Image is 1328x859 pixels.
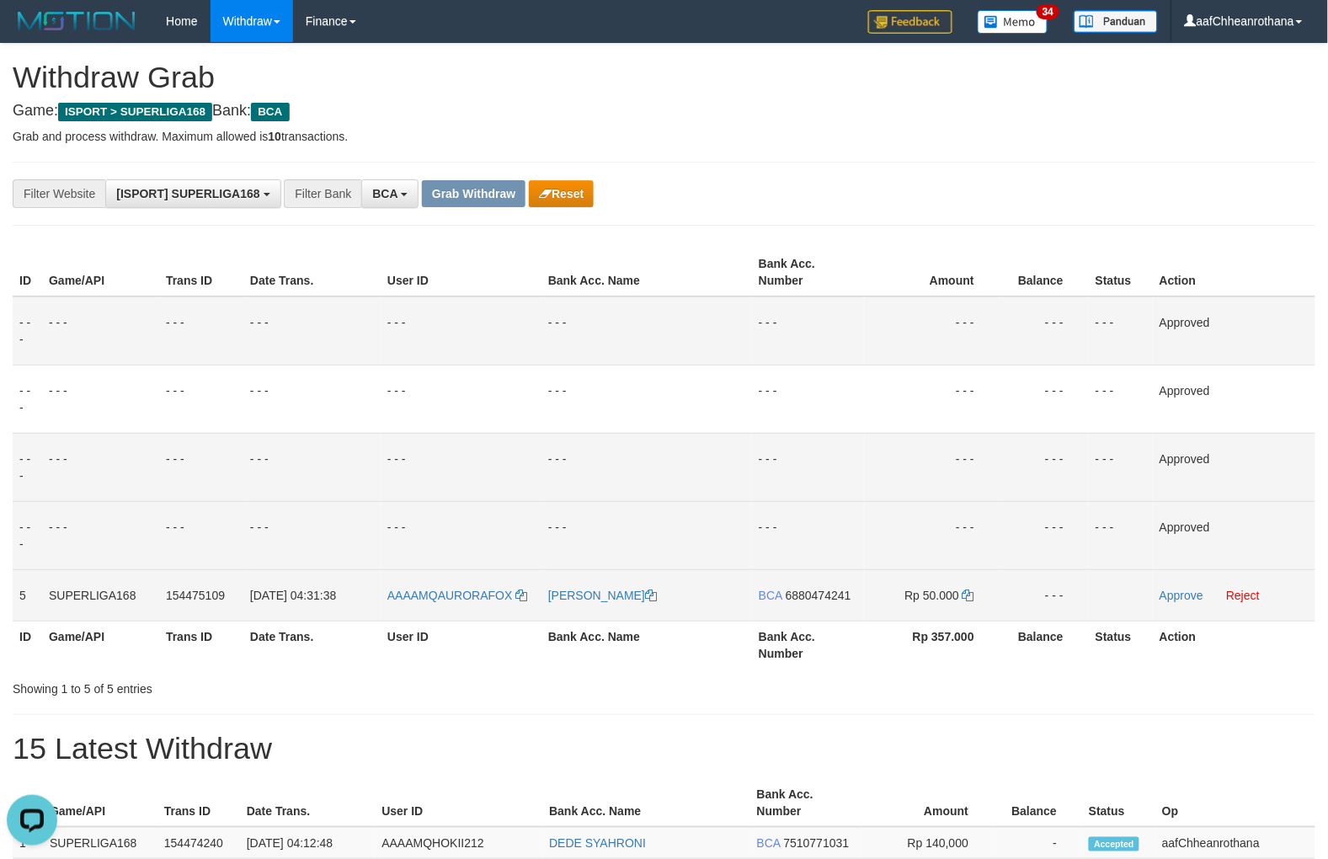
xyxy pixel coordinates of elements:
[381,365,541,433] td: - - -
[13,674,541,697] div: Showing 1 to 5 of 5 entries
[786,589,851,602] span: Copy 6880474241 to clipboard
[13,501,42,569] td: - - -
[1000,296,1089,365] td: - - -
[752,365,865,433] td: - - -
[284,179,361,208] div: Filter Bank
[542,779,749,827] th: Bank Acc. Name
[529,180,594,207] button: Reset
[42,569,159,621] td: SUPERLIGA168
[105,179,280,208] button: [ISPORT] SUPERLIGA168
[42,296,159,365] td: - - -
[1089,501,1153,569] td: - - -
[13,779,43,827] th: ID
[1226,589,1260,602] a: Reject
[759,589,782,602] span: BCA
[375,827,542,859] td: AAAAMQHOKII212
[1153,248,1315,296] th: Action
[757,836,781,850] span: BCA
[1153,365,1315,433] td: Approved
[243,296,381,365] td: - - -
[43,779,157,827] th: Game/API
[422,180,525,207] button: Grab Withdraw
[1082,779,1155,827] th: Status
[1000,569,1089,621] td: - - -
[1155,779,1315,827] th: Op
[1160,589,1203,602] a: Approve
[157,827,240,859] td: 154474240
[865,248,1000,296] th: Amount
[13,61,1315,94] h1: Withdraw Grab
[1089,433,1153,501] td: - - -
[381,501,541,569] td: - - -
[243,621,381,669] th: Date Trans.
[541,433,752,501] td: - - -
[861,779,995,827] th: Amount
[994,779,1082,827] th: Balance
[1000,501,1089,569] td: - - -
[42,248,159,296] th: Game/API
[1074,10,1158,33] img: panduan.png
[42,501,159,569] td: - - -
[381,248,541,296] th: User ID
[116,187,259,200] span: [ISPORT] SUPERLIGA168
[1037,4,1059,19] span: 34
[865,433,1000,501] td: - - -
[7,7,57,57] button: Open LiveChat chat widget
[868,10,952,34] img: Feedback.jpg
[13,296,42,365] td: - - -
[548,589,657,602] a: [PERSON_NAME]
[157,779,240,827] th: Trans ID
[752,501,865,569] td: - - -
[752,248,865,296] th: Bank Acc. Number
[1153,501,1315,569] td: Approved
[243,365,381,433] td: - - -
[1089,365,1153,433] td: - - -
[372,187,397,200] span: BCA
[268,130,281,143] strong: 10
[1000,433,1089,501] td: - - -
[865,621,1000,669] th: Rp 357.000
[159,433,243,501] td: - - -
[1089,621,1153,669] th: Status
[381,433,541,501] td: - - -
[978,10,1048,34] img: Button%20Memo.svg
[865,296,1000,365] td: - - -
[865,365,1000,433] td: - - -
[159,501,243,569] td: - - -
[1155,827,1315,859] td: aafChheanrothana
[752,296,865,365] td: - - -
[13,732,1315,766] h1: 15 Latest Withdraw
[251,103,289,121] span: BCA
[13,103,1315,120] h4: Game: Bank:
[243,248,381,296] th: Date Trans.
[1153,621,1315,669] th: Action
[159,621,243,669] th: Trans ID
[43,827,157,859] td: SUPERLIGA168
[243,433,381,501] td: - - -
[1153,296,1315,365] td: Approved
[159,296,243,365] td: - - -
[42,365,159,433] td: - - -
[387,589,527,602] a: AAAAMQAURORAFOX
[13,569,42,621] td: 5
[1089,296,1153,365] td: - - -
[1153,433,1315,501] td: Approved
[243,501,381,569] td: - - -
[381,621,541,669] th: User ID
[159,365,243,433] td: - - -
[541,296,752,365] td: - - -
[549,836,646,850] a: DEDE SYAHRONI
[13,248,42,296] th: ID
[42,433,159,501] td: - - -
[865,501,1000,569] td: - - -
[13,179,105,208] div: Filter Website
[752,621,865,669] th: Bank Acc. Number
[541,365,752,433] td: - - -
[750,779,861,827] th: Bank Acc. Number
[240,779,376,827] th: Date Trans.
[387,589,513,602] span: AAAAMQAURORAFOX
[375,779,542,827] th: User ID
[1000,621,1089,669] th: Balance
[1089,837,1139,851] span: Accepted
[1089,248,1153,296] th: Status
